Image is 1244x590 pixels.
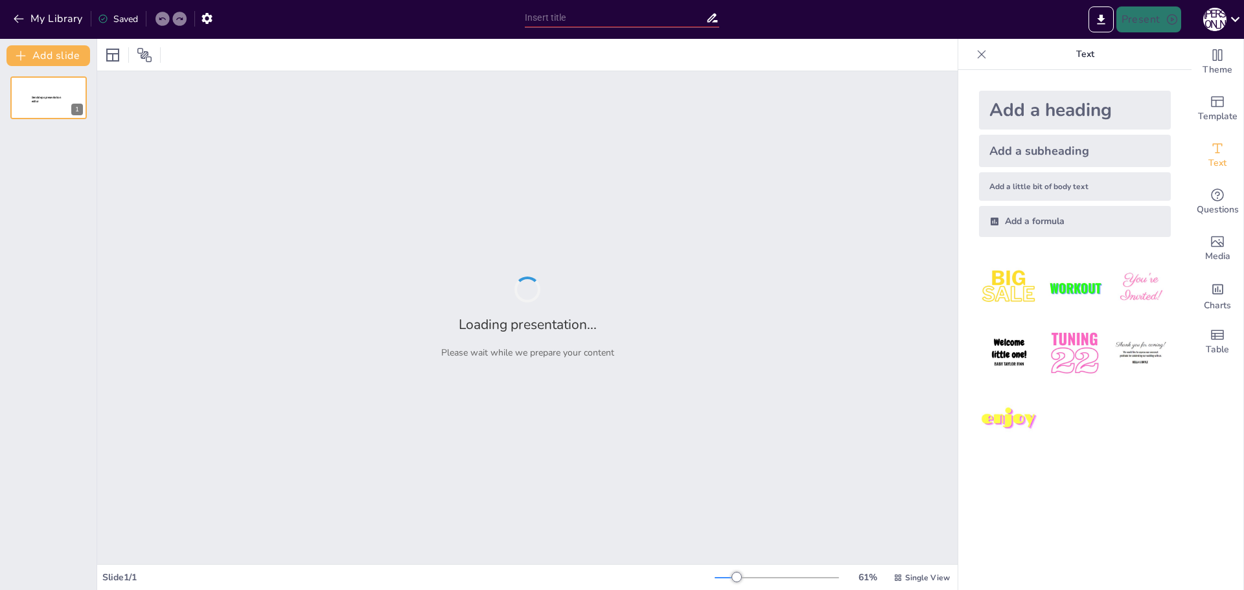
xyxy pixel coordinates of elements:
[979,172,1171,201] div: Add a little bit of body text
[441,346,614,359] p: Please wait while we prepare your content
[32,96,61,103] span: Sendsteps presentation editor
[1198,109,1238,124] span: Template
[98,13,138,25] div: Saved
[6,45,90,66] button: Add slide
[1044,258,1105,318] img: 2.jpeg
[1205,249,1230,264] span: Media
[905,573,950,583] span: Single View
[1192,319,1243,365] div: Add a table
[1192,85,1243,132] div: Add ready made slides
[71,104,83,115] div: 1
[102,571,715,584] div: Slide 1 / 1
[1192,225,1243,272] div: Add images, graphics, shapes or video
[1116,6,1181,32] button: Present
[10,76,87,119] div: 1
[1197,203,1239,217] span: Questions
[1208,156,1227,170] span: Text
[979,389,1039,449] img: 7.jpeg
[1192,132,1243,179] div: Add text boxes
[1111,258,1171,318] img: 3.jpeg
[1204,299,1231,313] span: Charts
[459,315,597,334] h2: Loading presentation...
[979,91,1171,130] div: Add a heading
[992,39,1179,70] p: Text
[1203,63,1232,77] span: Theme
[979,258,1039,318] img: 1.jpeg
[852,571,883,584] div: 61 %
[1206,343,1229,357] span: Table
[979,323,1039,383] img: 4.jpeg
[102,45,123,65] div: Layout
[1192,272,1243,319] div: Add charts and graphs
[1192,39,1243,85] div: Change the overall theme
[1088,6,1114,32] button: Export to PowerPoint
[1044,323,1105,383] img: 5.jpeg
[10,8,88,29] button: My Library
[979,206,1171,237] div: Add a formula
[1203,6,1227,32] button: И [PERSON_NAME]
[979,135,1171,167] div: Add a subheading
[525,8,706,27] input: Insert title
[1192,179,1243,225] div: Get real-time input from your audience
[1203,8,1227,31] div: И [PERSON_NAME]
[137,47,152,63] span: Position
[1111,323,1171,383] img: 6.jpeg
